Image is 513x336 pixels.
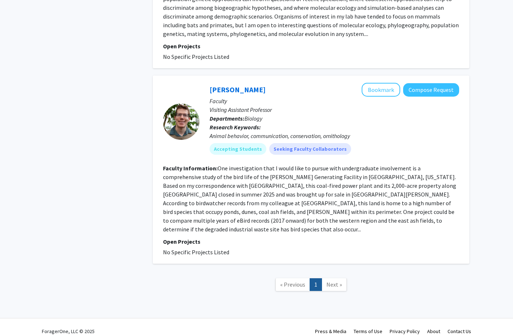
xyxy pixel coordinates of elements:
a: Privacy Policy [390,328,420,335]
mat-chip: Accepting Students [210,143,266,155]
fg-read-more: One investigation that I would like to pursue with undergraduate involvement is a comprehensive s... [163,165,456,233]
p: Faculty [210,97,459,105]
a: Next Page [322,278,347,291]
b: Departments: [210,115,244,122]
span: No Specific Projects Listed [163,53,229,60]
button: Compose Request to Daniel Goldberg [403,83,459,97]
p: Open Projects [163,42,459,50]
mat-chip: Seeking Faculty Collaborators [269,143,351,155]
a: Contact Us [448,328,471,335]
p: Open Projects [163,237,459,246]
a: About [427,328,440,335]
a: 1 [310,278,322,291]
a: Press & Media [315,328,346,335]
nav: Page navigation [153,271,469,300]
a: [PERSON_NAME] [210,85,266,94]
span: Biology [244,115,262,122]
button: Add Daniel Goldberg to Bookmarks [362,83,400,97]
span: No Specific Projects Listed [163,248,229,256]
a: Previous Page [275,278,310,291]
div: Animal behavior, communication, conservation, ornithology [210,131,459,140]
span: « Previous [280,281,305,288]
b: Research Keywords: [210,124,261,131]
span: Next » [326,281,342,288]
iframe: Chat [5,303,31,331]
p: Visiting Assistant Professor [210,105,459,114]
a: Terms of Use [354,328,382,335]
b: Faculty Information: [163,165,218,172]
